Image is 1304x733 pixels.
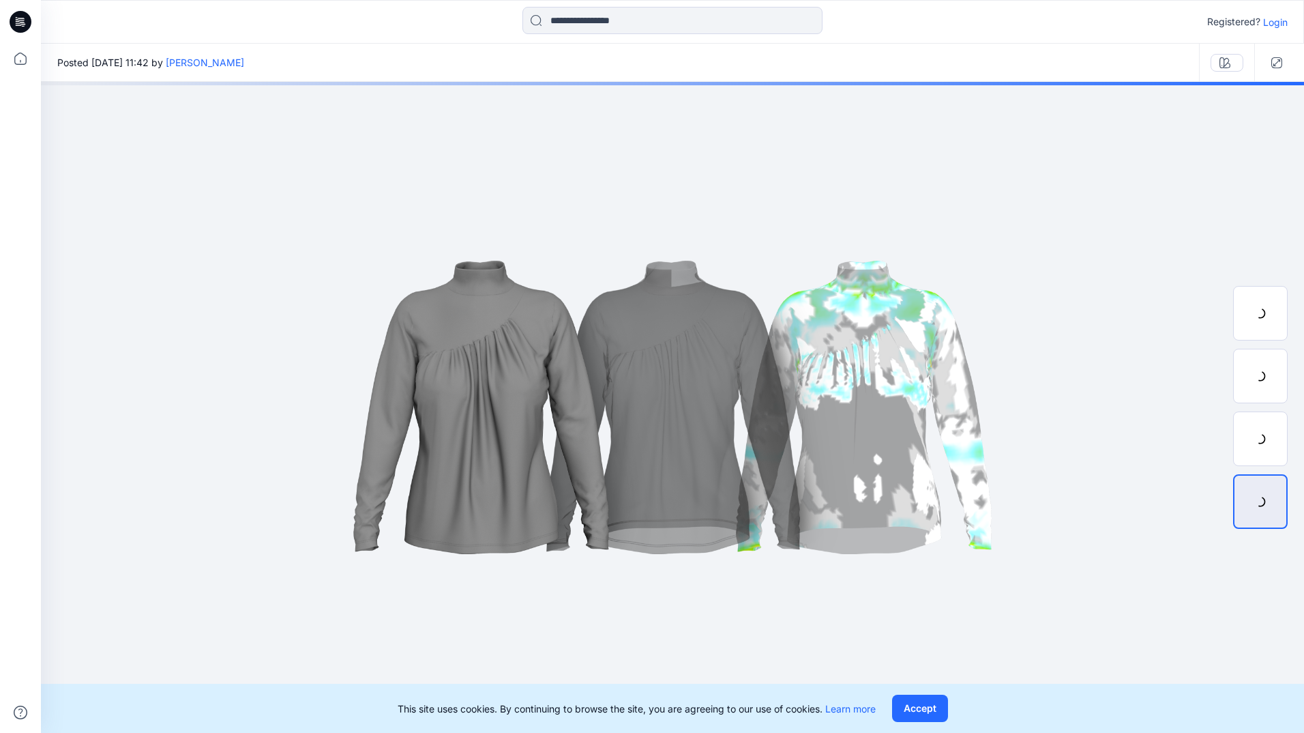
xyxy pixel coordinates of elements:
[398,702,876,716] p: This site uses cookies. By continuing to browse the site, you are agreeing to our use of cookies.
[166,57,244,68] a: [PERSON_NAME]
[331,203,1013,612] img: eyJhbGciOiJIUzI1NiIsImtpZCI6IjAiLCJzbHQiOiJzZXMiLCJ0eXAiOiJKV1QifQ.eyJkYXRhIjp7InR5cGUiOiJzdG9yYW...
[57,55,244,70] span: Posted [DATE] 11:42 by
[892,695,948,722] button: Accept
[825,703,876,715] a: Learn more
[1263,15,1288,29] p: Login
[1207,14,1260,30] p: Registered?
